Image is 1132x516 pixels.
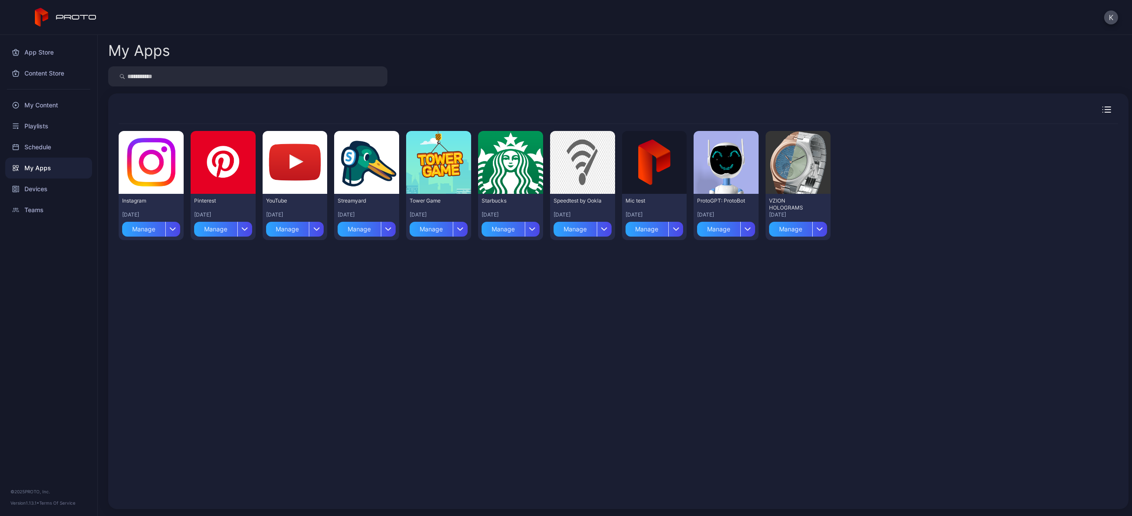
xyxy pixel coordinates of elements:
div: Manage [266,222,309,237]
div: YouTube [266,197,314,204]
button: Manage [482,218,540,237]
button: Manage [266,218,324,237]
div: Instagram [122,197,170,204]
a: Schedule [5,137,92,158]
a: Teams [5,200,92,220]
div: Manage [769,222,812,237]
a: Terms Of Service [39,500,75,506]
a: Content Store [5,63,92,84]
div: [DATE] [626,211,684,218]
a: App Store [5,42,92,63]
div: Manage [410,222,453,237]
div: Speedtest by Ookla [554,197,602,204]
div: © 2025 PROTO, Inc. [10,488,87,495]
button: Manage [554,218,612,237]
button: Manage [769,218,827,237]
div: [DATE] [194,211,252,218]
div: Manage [554,222,597,237]
button: Manage [626,218,684,237]
div: Pinterest [194,197,242,204]
div: VZION HOLOGRAMS [769,197,817,211]
span: Version 1.13.1 • [10,500,39,506]
a: Playlists [5,116,92,137]
button: Manage [194,218,252,237]
div: Tower Game [410,197,458,204]
div: [DATE] [769,211,827,218]
div: Manage [122,222,165,237]
a: Devices [5,179,92,200]
div: [DATE] [482,211,540,218]
div: My Apps [108,43,170,58]
div: [DATE] [338,211,396,218]
button: Manage [697,218,755,237]
div: ProtoGPT: ProtoBot [697,197,745,204]
a: My Apps [5,158,92,179]
div: Manage [194,222,237,237]
div: Manage [482,222,525,237]
div: [DATE] [410,211,468,218]
div: Manage [697,222,740,237]
div: [DATE] [697,211,755,218]
div: [DATE] [554,211,612,218]
div: [DATE] [266,211,324,218]
div: Manage [338,222,381,237]
div: Streamyard [338,197,386,204]
button: Manage [410,218,468,237]
div: Manage [626,222,669,237]
button: Manage [338,218,396,237]
div: Starbucks [482,197,530,204]
a: My Content [5,95,92,116]
button: Manage [122,218,180,237]
button: K [1104,10,1118,24]
div: [DATE] [122,211,180,218]
div: Mic test [626,197,674,204]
